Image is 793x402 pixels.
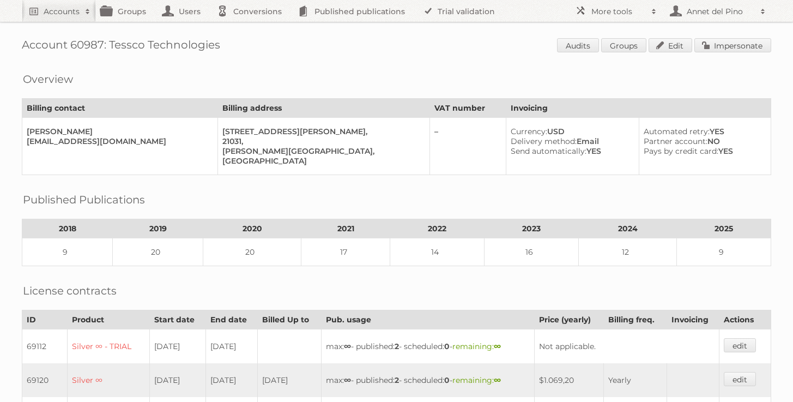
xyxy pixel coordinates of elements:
[644,127,710,136] span: Automated retry:
[649,38,692,52] a: Edit
[150,363,206,397] td: [DATE]
[27,136,209,146] div: [EMAIL_ADDRESS][DOMAIN_NAME]
[644,136,707,146] span: Partner account:
[344,341,351,351] strong: ∞
[511,136,630,146] div: Email
[258,310,322,329] th: Billed Up to
[719,310,771,329] th: Actions
[222,127,421,136] div: [STREET_ADDRESS][PERSON_NAME],
[390,238,485,266] td: 14
[429,118,506,175] td: –
[604,310,667,329] th: Billing freq.
[694,38,771,52] a: Impersonate
[22,363,68,397] td: 69120
[27,127,209,136] div: [PERSON_NAME]
[535,310,604,329] th: Price (yearly)
[222,156,421,166] div: [GEOGRAPHIC_DATA]
[684,6,755,17] h2: Annet del Pino
[321,310,535,329] th: Pub. usage
[579,219,677,238] th: 2024
[644,146,718,156] span: Pays by credit card:
[22,310,68,329] th: ID
[579,238,677,266] td: 12
[644,127,762,136] div: YES
[344,375,351,385] strong: ∞
[511,127,630,136] div: USD
[644,146,762,156] div: YES
[23,283,117,299] h2: License contracts
[22,219,113,238] th: 2018
[22,38,771,55] h1: Account 60987: Tessco Technologies
[511,146,586,156] span: Send automatically:
[113,219,203,238] th: 2019
[206,329,258,364] td: [DATE]
[601,38,646,52] a: Groups
[222,136,421,146] div: 21031,
[44,6,80,17] h2: Accounts
[667,310,719,329] th: Invoicing
[494,375,501,385] strong: ∞
[203,238,301,266] td: 20
[67,329,150,364] td: Silver ∞ - TRIAL
[535,363,604,397] td: $1.069,20
[67,310,150,329] th: Product
[591,6,646,17] h2: More tools
[390,219,485,238] th: 2022
[511,136,577,146] span: Delivery method:
[535,329,719,364] td: Not applicable.
[150,329,206,364] td: [DATE]
[452,375,501,385] span: remaining:
[604,363,667,397] td: Yearly
[511,127,547,136] span: Currency:
[301,238,390,266] td: 17
[22,238,113,266] td: 9
[203,219,301,238] th: 2020
[395,341,399,351] strong: 2
[452,341,501,351] span: remaining:
[150,310,206,329] th: Start date
[67,363,150,397] td: Silver ∞
[23,191,145,208] h2: Published Publications
[301,219,390,238] th: 2021
[206,363,258,397] td: [DATE]
[395,375,399,385] strong: 2
[485,219,579,238] th: 2023
[206,310,258,329] th: End date
[258,363,322,397] td: [DATE]
[321,363,535,397] td: max: - published: - scheduled: -
[222,146,421,156] div: [PERSON_NAME][GEOGRAPHIC_DATA],
[22,329,68,364] td: 69112
[113,238,203,266] td: 20
[218,99,430,118] th: Billing address
[724,338,756,352] a: edit
[23,71,73,87] h2: Overview
[485,238,579,266] td: 16
[444,341,450,351] strong: 0
[321,329,535,364] td: max: - published: - scheduled: -
[644,136,762,146] div: NO
[557,38,599,52] a: Audits
[494,341,501,351] strong: ∞
[511,146,630,156] div: YES
[429,99,506,118] th: VAT number
[22,99,218,118] th: Billing contact
[676,238,771,266] td: 9
[444,375,450,385] strong: 0
[506,99,771,118] th: Invoicing
[676,219,771,238] th: 2025
[724,372,756,386] a: edit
